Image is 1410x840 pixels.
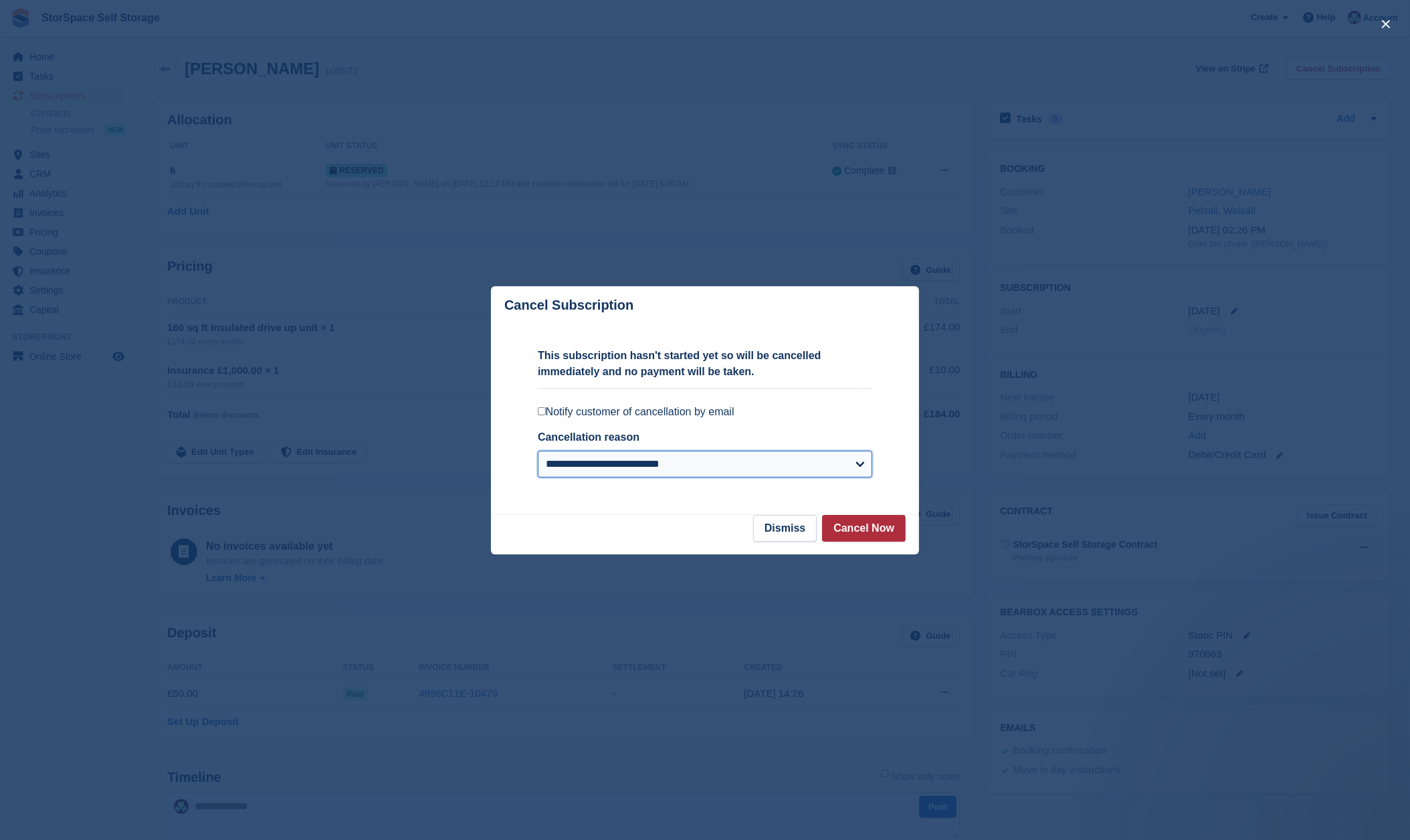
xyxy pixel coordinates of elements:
button: Cancel Now [822,515,906,542]
label: Notify customer of cancellation by email [538,405,872,419]
label: Cancellation reason [538,431,639,443]
button: close [1375,13,1397,35]
input: Notify customer of cancellation by email [538,407,546,415]
button: Dismiss [753,515,817,542]
p: Cancel Subscription [504,298,633,313]
p: This subscription hasn't started yet so will be cancelled immediately and no payment will be taken. [538,348,872,380]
